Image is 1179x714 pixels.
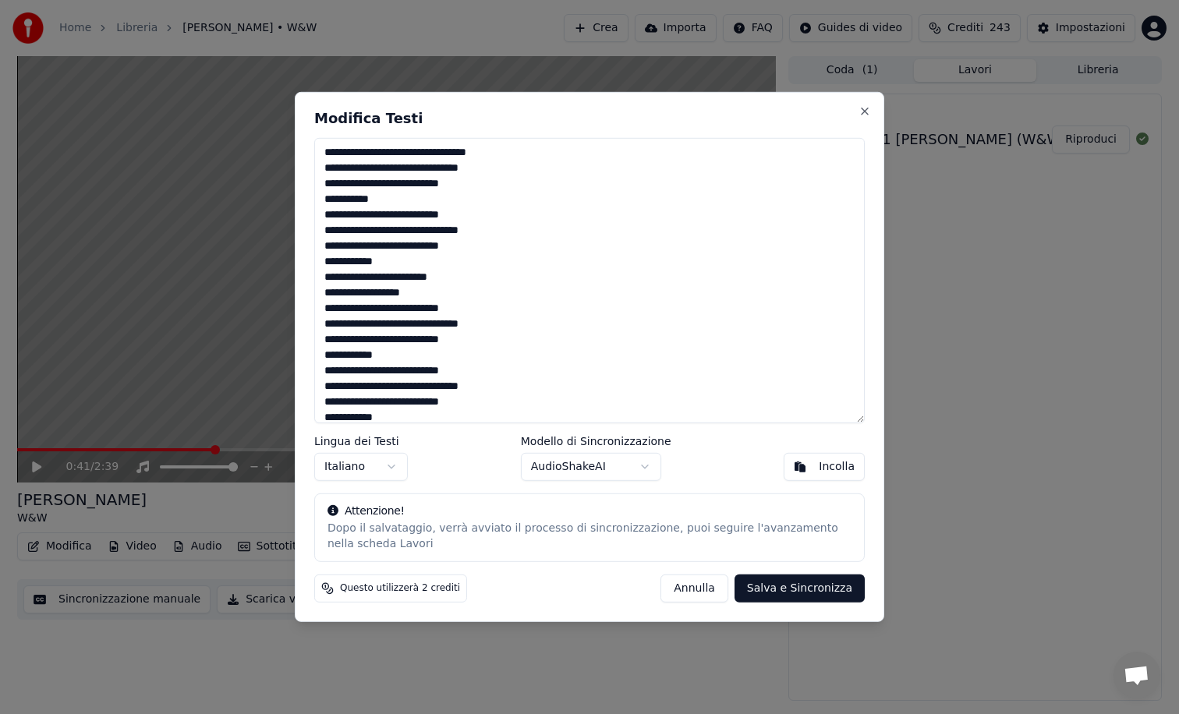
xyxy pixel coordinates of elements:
[314,111,865,125] h2: Modifica Testi
[327,504,851,519] div: Attenzione!
[735,574,865,603] button: Salva e Sincronizza
[784,453,865,481] button: Incolla
[660,574,728,603] button: Annulla
[314,436,408,447] label: Lingua dei Testi
[819,459,855,475] div: Incolla
[521,436,671,447] label: Modello di Sincronizzazione
[340,582,460,595] span: Questo utilizzerà 2 crediti
[327,521,851,552] div: Dopo il salvataggio, verrà avviato il processo di sincronizzazione, puoi seguire l'avanzamento ne...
